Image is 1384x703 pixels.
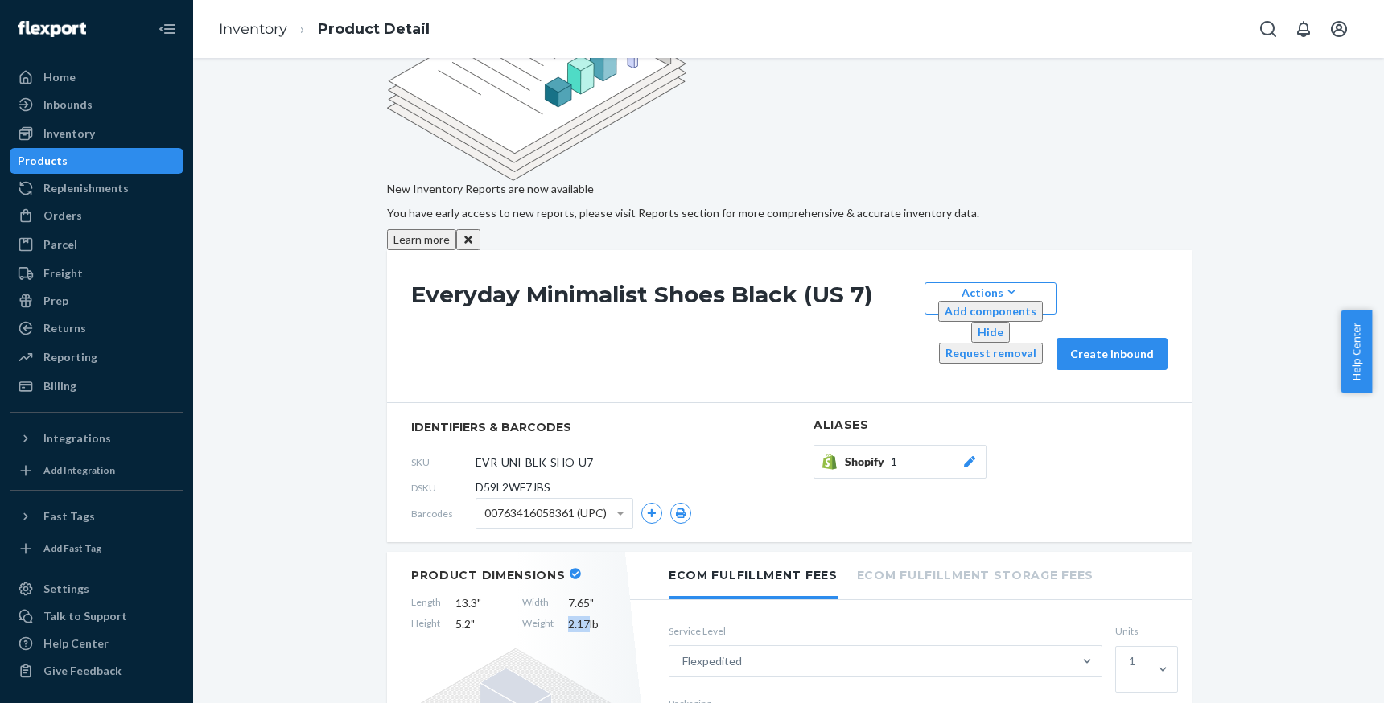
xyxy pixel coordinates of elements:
input: 1 [1129,669,1131,685]
span: Weight [522,616,554,632]
span: " [471,617,475,631]
div: Orders [43,208,82,224]
span: Hide [978,325,1003,339]
div: Billing [43,378,76,394]
li: Ecom Fulfillment Fees [669,552,838,599]
button: Integrations [10,425,183,451]
button: Add components [938,301,1043,322]
a: Help Center [10,631,183,656]
a: Billing [10,373,183,399]
button: Request removal [939,343,1043,364]
div: Actions [938,284,1043,301]
a: Talk to Support [10,603,183,629]
input: Flexpedited [742,653,743,669]
div: Returns [43,320,86,336]
p: You have early access to new reports, please visit Reports section for more comprehensive & accur... [387,205,1190,221]
h2: Product Dimensions [411,568,566,582]
div: Add Integration [43,463,115,477]
a: Reporting [10,344,183,370]
div: Home [43,69,76,85]
div: Reporting [43,349,97,365]
a: Returns [10,315,183,341]
button: Hide [971,322,1010,343]
ol: breadcrumbs [206,6,443,53]
span: Support [34,11,92,26]
div: Replenishments [43,180,129,196]
div: Give Feedback [43,663,122,679]
span: 00763416058361 (UPC) [484,499,607,527]
button: Close Navigation [151,13,183,45]
span: DSKU [411,481,476,495]
a: Add Integration [10,458,183,483]
div: Inbounds [43,97,93,113]
a: Add Fast Tag [10,536,183,561]
span: Shopify [845,454,891,470]
a: Orders [10,203,183,228]
button: ActionsAdd componentsHideRequest removal [925,282,1057,314]
a: Product Detail [318,20,430,38]
a: Freight [10,261,183,286]
button: Shopify1 [814,445,987,479]
div: Settings [43,581,89,597]
button: Help Center [1341,310,1372,393]
button: Give Feedback [10,658,183,684]
span: Length [411,595,441,611]
span: 1 [891,454,897,470]
button: Learn more [387,229,456,250]
div: Add Fast Tag [43,541,101,555]
a: Inventory [10,121,183,146]
div: Inventory [43,125,95,142]
span: Request removal [945,346,1036,360]
span: Height [411,616,441,632]
span: Add components [945,304,1036,318]
h2: Aliases [814,419,1168,431]
label: Units [1115,624,1168,638]
span: 5.2 [455,616,508,632]
span: Width [522,595,554,611]
h1: Everyday Minimalist Shoes Black (US 7) [411,282,916,370]
div: Products [18,153,68,169]
div: Fast Tags [43,508,95,524]
a: Replenishments [10,175,183,201]
span: D59L2WF7JBS [476,479,550,495]
a: Inventory [219,20,287,38]
button: Open notifications [1287,13,1320,45]
label: Service Level [669,624,1102,638]
span: identifiers & barcodes [411,419,764,435]
div: Flexpedited [682,653,742,669]
img: Flexport logo [18,21,86,37]
div: Integrations [43,430,111,446]
a: Prep [10,288,183,314]
div: Prep [43,293,68,309]
div: Parcel [43,236,77,253]
a: Home [10,64,183,90]
p: New Inventory Reports are now available [387,181,1190,197]
span: " [477,596,481,610]
span: 2.17 lb [568,616,620,632]
button: Create inbound [1057,338,1168,370]
span: SKU [411,455,476,469]
div: 1 [1129,653,1135,669]
button: Close [456,229,480,250]
div: Talk to Support [43,608,127,624]
div: Help Center [43,635,109,652]
li: Ecom Fulfillment Storage Fees [857,552,1094,596]
a: Parcel [10,232,183,257]
button: Open Search Box [1252,13,1284,45]
a: Settings [10,576,183,602]
button: Open account menu [1323,13,1355,45]
span: " [590,596,594,610]
span: Barcodes [411,507,476,520]
a: Inbounds [10,92,183,117]
span: 7.65 [568,595,620,611]
span: 13.3 [455,595,508,611]
a: Products [10,148,183,174]
button: Fast Tags [10,504,183,529]
div: Freight [43,265,83,282]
